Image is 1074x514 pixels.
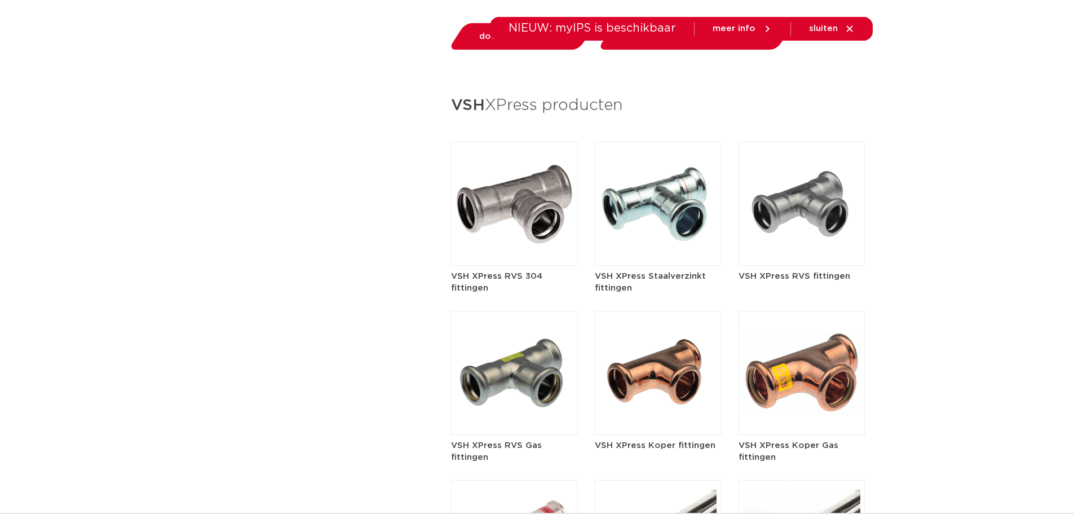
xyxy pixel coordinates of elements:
[592,41,640,86] a: downloads
[713,24,755,33] span: meer info
[595,368,722,451] a: VSH XPress Koper fittingen
[451,270,578,294] h5: VSH XPress RVS 304 fittingen
[383,41,429,86] a: producten
[739,270,865,282] h5: VSH XPress RVS fittingen
[809,24,855,34] a: sluiten
[721,41,760,86] a: over ons
[595,440,722,451] h5: VSH XPress Koper fittingen
[595,270,722,294] h5: VSH XPress Staalverzinkt fittingen
[451,93,865,119] h3: XPress producten
[451,368,578,463] a: VSH XPress RVS Gas fittingen
[595,199,722,294] a: VSH XPress Staalverzinkt fittingen
[451,98,485,113] strong: VSH
[510,41,569,86] a: toepassingen
[713,24,772,34] a: meer info
[739,368,865,463] a: VSH XPress Koper Gas fittingen
[451,440,578,463] h5: VSH XPress RVS Gas fittingen
[451,199,578,294] a: VSH XPress RVS 304 fittingen
[383,41,760,86] nav: Menu
[739,199,865,282] a: VSH XPress RVS fittingen
[452,41,488,86] a: markten
[739,440,865,463] h5: VSH XPress Koper Gas fittingen
[509,23,676,34] span: NIEUW: myIPS is beschikbaar
[662,41,699,86] a: services
[809,24,838,33] span: sluiten
[816,41,828,86] div: my IPS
